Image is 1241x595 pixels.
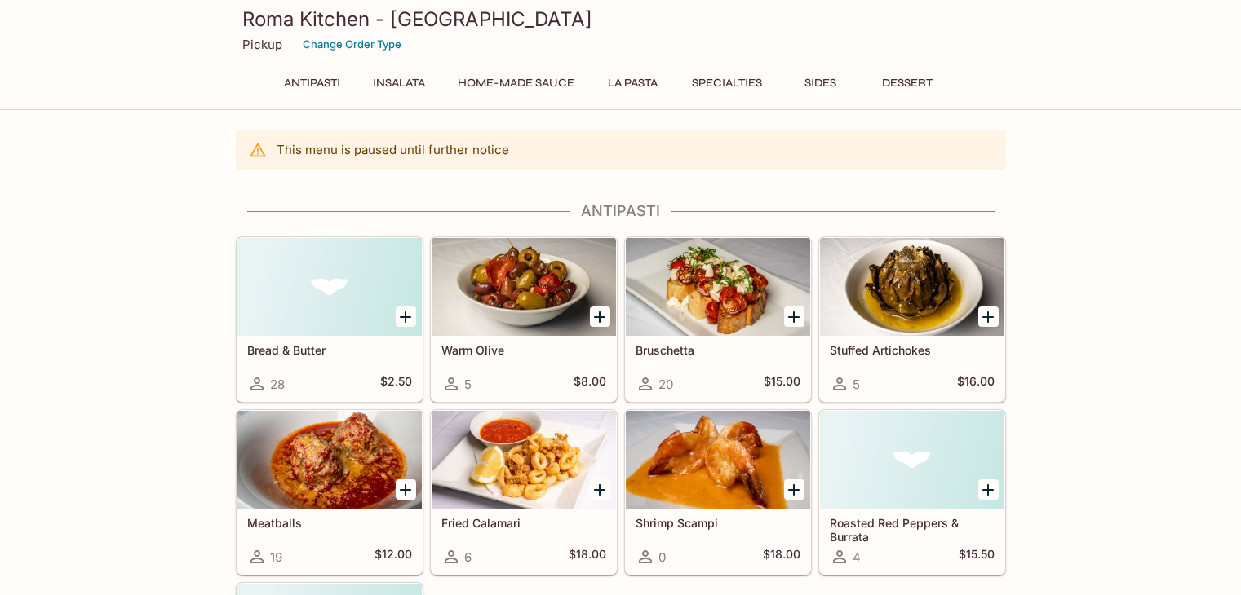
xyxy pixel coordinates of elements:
button: Change Order Type [295,32,409,57]
a: Bread & Butter28$2.50 [237,237,423,402]
a: Bruschetta20$15.00 [625,237,811,402]
button: Add Meatballs [396,479,416,500]
a: Warm Olive5$8.00 [431,237,617,402]
a: Fried Calamari6$18.00 [431,410,617,575]
button: Add Bread & Butter [396,306,416,327]
button: Add Stuffed Artichokes [978,306,999,327]
h5: $18.00 [763,547,800,566]
h5: Stuffed Artichokes [830,343,995,357]
span: 19 [270,549,282,565]
h5: Warm Olive [441,343,606,357]
div: Warm Olive [432,238,616,336]
button: Sides [784,72,858,95]
div: Bruschetta [626,238,810,336]
h5: $15.50 [959,547,995,566]
button: Add Roasted Red Peppers & Burrata [978,479,999,500]
div: Roasted Red Peppers & Burrata [820,411,1004,509]
button: Add Shrimp Scampi [784,479,804,500]
h5: $15.00 [764,374,800,394]
h5: $8.00 [574,374,606,394]
button: Antipasti [275,72,349,95]
button: Add Fried Calamari [590,479,610,500]
button: La Pasta [596,72,670,95]
a: Meatballs19$12.00 [237,410,423,575]
h5: Roasted Red Peppers & Burrata [830,516,995,543]
button: Insalata [362,72,436,95]
button: Add Warm Olive [590,306,610,327]
span: 4 [853,549,861,565]
h5: $2.50 [380,374,412,394]
h5: Fried Calamari [441,516,606,530]
button: Specialties [683,72,771,95]
span: 0 [658,549,666,565]
h5: $16.00 [957,374,995,394]
h5: Bread & Butter [247,343,412,357]
button: Dessert [871,72,944,95]
div: Fried Calamari [432,411,616,509]
span: 20 [658,377,673,392]
span: 28 [270,377,285,392]
h5: $18.00 [569,547,606,566]
div: Shrimp Scampi [626,411,810,509]
h5: Bruschetta [636,343,800,357]
button: Home-made Sauce [449,72,583,95]
a: Shrimp Scampi0$18.00 [625,410,811,575]
p: Pickup [242,37,282,52]
a: Roasted Red Peppers & Burrata4$15.50 [819,410,1005,575]
span: 5 [853,377,860,392]
a: Stuffed Artichokes5$16.00 [819,237,1005,402]
div: Bread & Butter [237,238,422,336]
h5: $12.00 [375,547,412,566]
h5: Shrimp Scampi [636,516,800,530]
h3: Roma Kitchen - [GEOGRAPHIC_DATA] [242,7,999,32]
div: Stuffed Artichokes [820,238,1004,336]
p: This menu is paused until further notice [277,142,509,157]
span: 6 [464,549,472,565]
span: 5 [464,377,472,392]
button: Add Bruschetta [784,306,804,327]
h4: Antipasti [236,202,1006,220]
h5: Meatballs [247,516,412,530]
div: Meatballs [237,411,422,509]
